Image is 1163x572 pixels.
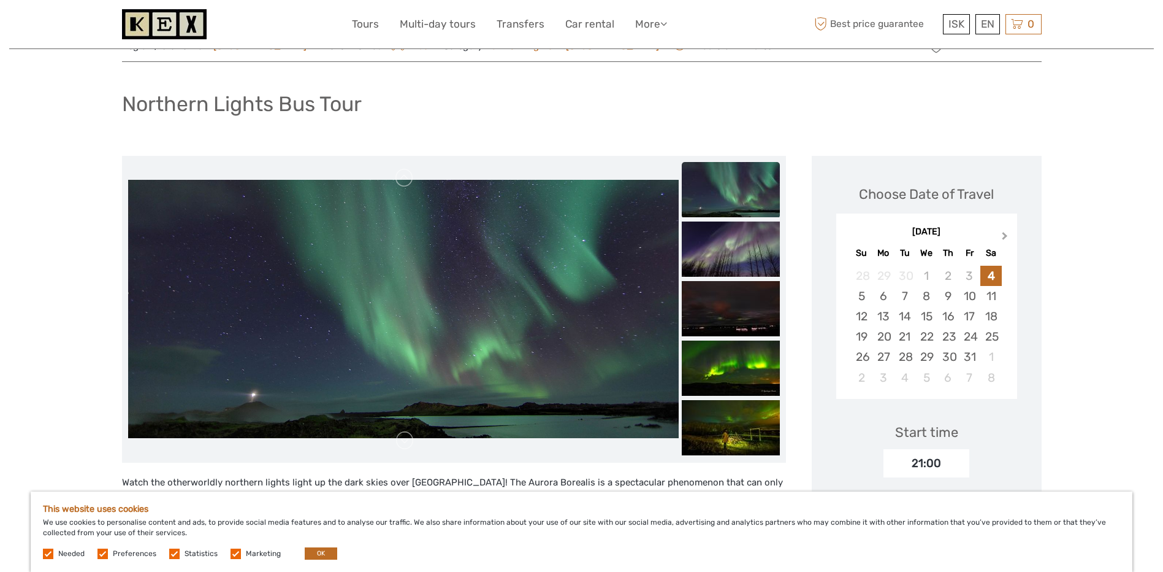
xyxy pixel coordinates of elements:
div: Choose Thursday, October 30th, 2025 [937,347,959,367]
button: Next Month [996,229,1016,249]
div: Not available Sunday, September 28th, 2025 [851,266,872,286]
div: Choose Monday, November 3rd, 2025 [872,368,894,388]
div: Choose Saturday, October 11th, 2025 [980,286,1002,306]
div: Choose Tuesday, October 14th, 2025 [894,306,915,327]
div: month 2025-10 [840,266,1013,388]
div: Choose Friday, October 17th, 2025 [959,306,980,327]
div: Mo [872,245,894,261]
a: More [635,15,667,33]
div: Choose Friday, October 24th, 2025 [959,327,980,347]
img: e820023d20b4455ea7e45476f28c7667_slider_thumbnail.jpg [682,222,780,277]
div: Choose Saturday, November 8th, 2025 [980,368,1002,388]
div: Choose Monday, October 27th, 2025 [872,347,894,367]
div: Choose Sunday, November 2nd, 2025 [851,368,872,388]
button: OK [305,547,337,560]
div: Choose Monday, October 13th, 2025 [872,306,894,327]
div: Tu [894,245,915,261]
div: Su [851,245,872,261]
div: Choose Wednesday, October 22nd, 2025 [915,327,937,347]
div: Not available Thursday, October 2nd, 2025 [937,266,959,286]
p: Watch the otherworldly northern lights light up the dark skies over [GEOGRAPHIC_DATA]! The Aurora... [122,475,786,538]
div: Choose Monday, October 6th, 2025 [872,286,894,306]
div: Not available Wednesday, October 1st, 2025 [915,266,937,286]
a: Car rental [565,15,614,33]
span: ISK [948,18,964,30]
div: Start time [895,423,958,442]
div: Choose Sunday, October 26th, 2025 [851,347,872,367]
a: Transfers [497,15,544,33]
div: We [915,245,937,261]
div: [DATE] [836,226,1017,239]
button: Open LiveChat chat widget [141,19,156,34]
img: 61ca70f9184249f183a1f1dbb22c9f4a_slider_thumbnail.jpg [682,281,780,336]
a: Tours [352,15,379,33]
img: 51873c78b2f745749d6667bcdbf5f23b_slider_thumbnail.jpg [682,400,780,455]
h1: Northern Lights Bus Tour [122,91,362,117]
div: We use cookies to personalise content and ads, to provide social media features and to analyse ou... [31,492,1132,572]
label: Marketing [246,549,281,559]
div: Choose Sunday, October 19th, 2025 [851,327,872,347]
div: Choose Friday, October 31st, 2025 [959,347,980,367]
div: Choose Wednesday, October 29th, 2025 [915,347,937,367]
div: Choose Tuesday, October 7th, 2025 [894,286,915,306]
div: Choose Saturday, November 1st, 2025 [980,347,1002,367]
img: 1261-44dab5bb-39f8-40da-b0c2-4d9fce00897c_logo_small.jpg [122,9,207,39]
div: Choose Sunday, October 12th, 2025 [851,306,872,327]
div: Choose Saturday, October 4th, 2025 [980,266,1002,286]
div: Th [937,245,959,261]
a: Bus [385,41,429,52]
div: Not available Friday, October 3rd, 2025 [959,266,980,286]
div: Not available Monday, September 29th, 2025 [872,266,894,286]
div: Choose Monday, October 20th, 2025 [872,327,894,347]
div: Choose Wednesday, November 5th, 2025 [915,368,937,388]
img: ee203a23bfa84d83851bf248b2df9e28_main_slider.jpg [128,180,679,438]
div: Choose Friday, October 10th, 2025 [959,286,980,306]
span: 0 [1026,18,1036,30]
div: Choose Sunday, October 5th, 2025 [851,286,872,306]
div: Choose Saturday, October 25th, 2025 [980,327,1002,347]
span: Best price guarantee [812,14,940,34]
img: ee203a23bfa84d83851bf248b2df9e28_slider_thumbnail.jpg [682,162,780,217]
div: Choose Saturday, October 18th, 2025 [980,306,1002,327]
div: Not available Tuesday, September 30th, 2025 [894,266,915,286]
div: Choose Thursday, October 16th, 2025 [937,306,959,327]
div: Choose Thursday, November 6th, 2025 [937,368,959,388]
div: Choose Tuesday, November 4th, 2025 [894,368,915,388]
h5: This website uses cookies [43,504,1120,514]
label: Needed [58,549,85,559]
div: Choose Thursday, October 9th, 2025 [937,286,959,306]
div: Choose Wednesday, October 15th, 2025 [915,306,937,327]
label: Preferences [113,549,156,559]
div: EN [975,14,1000,34]
div: Choose Tuesday, October 28th, 2025 [894,347,915,367]
label: Statistics [185,549,218,559]
div: Choose Friday, November 7th, 2025 [959,368,980,388]
div: Fr [959,245,980,261]
div: Choose Date of Travel [859,185,994,204]
p: We're away right now. Please check back later! [17,21,139,31]
a: Multi-day tours [400,15,476,33]
div: Choose Wednesday, October 8th, 2025 [915,286,937,306]
div: Choose Tuesday, October 21st, 2025 [894,327,915,347]
img: e46a0ea686ca42d783f300d319cea3b6_slider_thumbnail.jpg [682,341,780,396]
div: Sa [980,245,1002,261]
div: Choose Thursday, October 23rd, 2025 [937,327,959,347]
div: 21:00 [883,449,969,477]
